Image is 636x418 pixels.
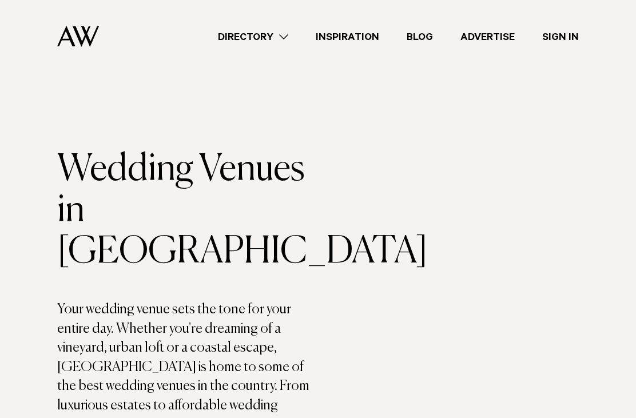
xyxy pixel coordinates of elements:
[393,29,447,45] a: Blog
[57,26,99,47] img: Auckland Weddings Logo
[204,29,302,45] a: Directory
[57,149,318,273] h1: Wedding Venues in [GEOGRAPHIC_DATA]
[528,29,593,45] a: Sign In
[302,29,393,45] a: Inspiration
[447,29,528,45] a: Advertise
